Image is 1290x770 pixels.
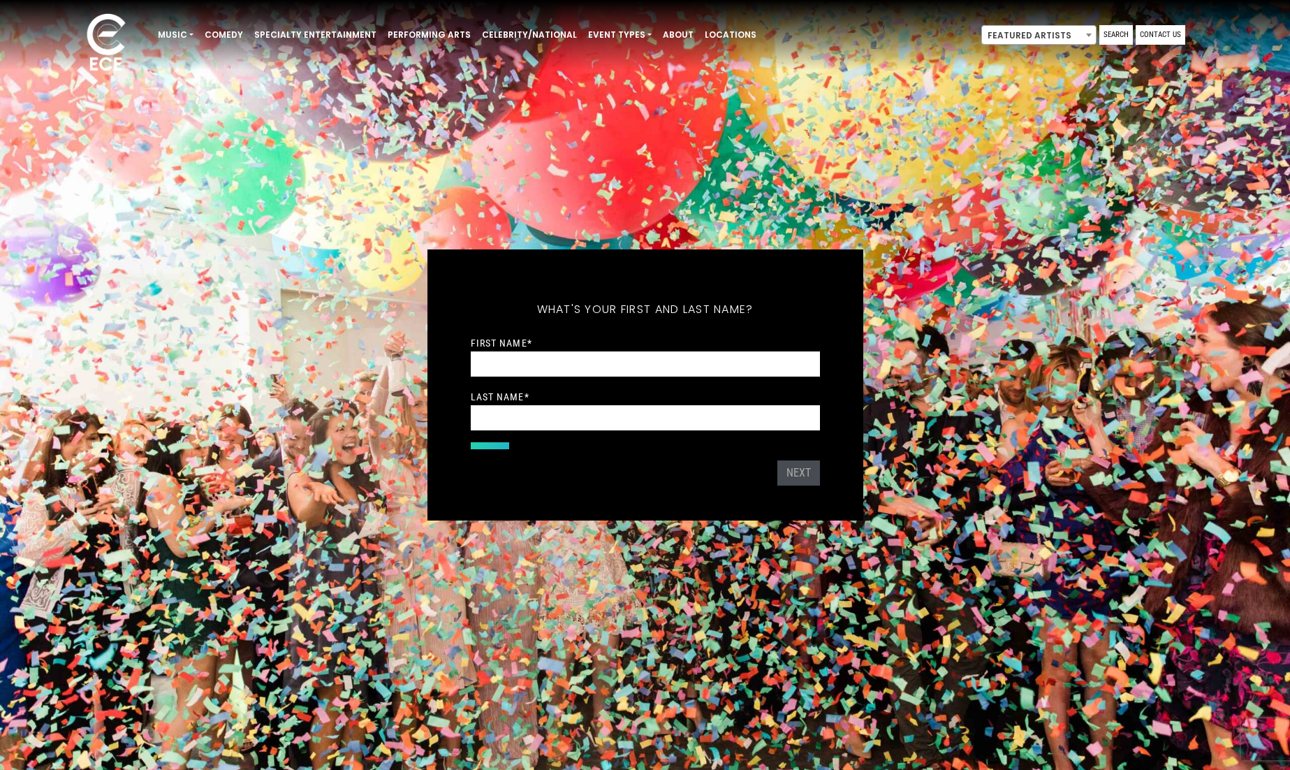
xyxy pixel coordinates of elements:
label: Last Name [471,391,529,403]
a: Celebrity/National [476,23,582,47]
a: Locations [699,23,762,47]
span: Featured Artists [982,26,1096,45]
a: About [657,23,699,47]
a: Event Types [582,23,657,47]
a: Search [1099,25,1133,45]
label: First Name [471,337,532,349]
a: Performing Arts [382,23,476,47]
img: ece_new_logo_whitev2-1.png [71,10,141,78]
a: Music [152,23,199,47]
a: Comedy [199,23,249,47]
a: Contact Us [1136,25,1185,45]
a: Specialty Entertainment [249,23,382,47]
h5: What's your first and last name? [471,284,820,335]
span: Featured Artists [981,25,1097,45]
